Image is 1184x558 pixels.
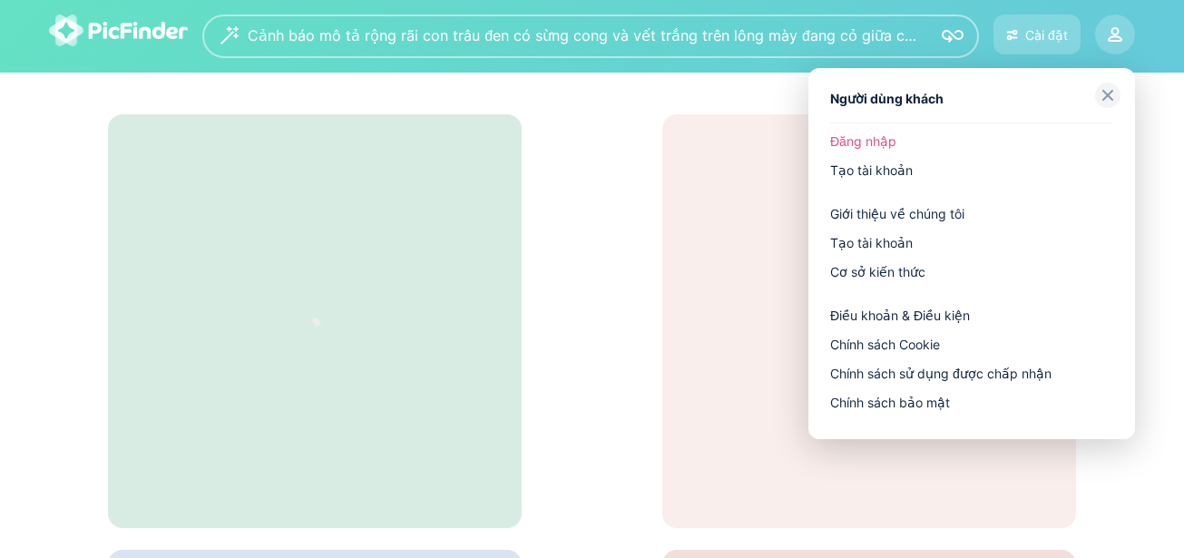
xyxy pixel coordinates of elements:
a: Giới thiệu về chúng tôi [830,200,1113,229]
a: Cơ sở kiến ​​thức [830,258,1113,287]
font: Đăng nhập [830,133,896,149]
a: Chính sách sử dụng được chấp nhận [830,359,1113,388]
font: Chính sách Cookie [830,337,940,352]
font: Chính sách sử dụng được chấp nhận [830,366,1052,381]
font: Chính sách bảo mật [830,395,950,410]
a: Chính sách Cookie [830,330,1113,359]
font: Tạo tài khoản [830,162,913,178]
font: Tạo tài khoản [830,235,913,250]
font: Người dùng khách [830,91,944,106]
a: Điều khoản & Điều kiện [830,301,1113,330]
font: Cơ sở kiến ​​thức [830,264,925,279]
img: close-grey.svg [1095,83,1120,108]
font: Giới thiệu về chúng tôi [830,206,964,221]
a: Tạo tài khoản [830,229,1113,258]
font: Điều khoản & Điều kiện [830,308,970,323]
a: Chính sách bảo mật [830,388,1113,417]
a: Tạo tài khoản [830,156,1113,185]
